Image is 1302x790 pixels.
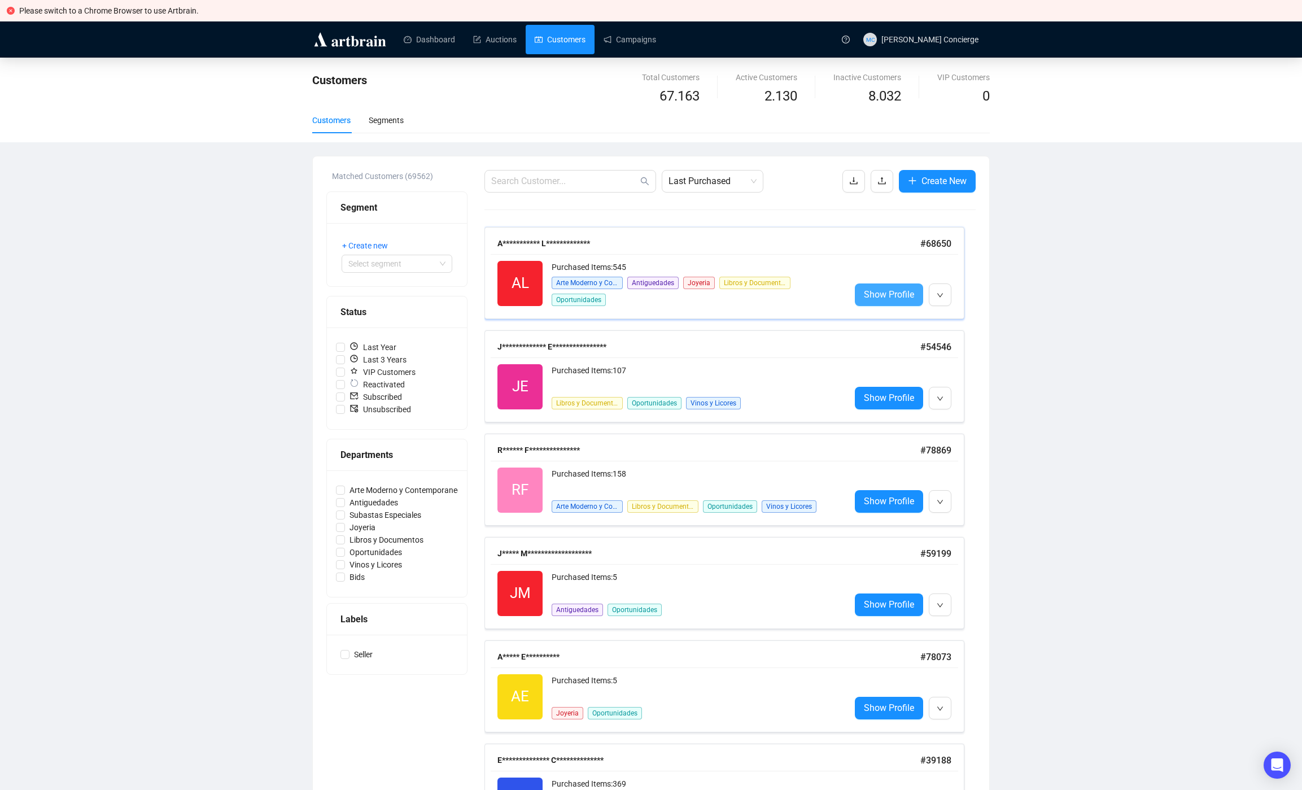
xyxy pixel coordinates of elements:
[19,5,1295,17] div: Please switch to a Chrome Browser to use Artbrain.
[345,484,466,496] span: Arte Moderno y Contemporaneo
[835,21,857,57] a: question-circle
[340,448,453,462] div: Departments
[345,546,407,558] span: Oportunidades
[312,30,388,49] img: logo
[552,674,841,697] div: Purchased Items: 5
[473,25,517,54] a: Auctions
[552,364,841,387] div: Purchased Items: 107
[686,397,741,409] span: Vinos y Licores
[899,170,976,193] button: Create New
[877,176,886,185] span: upload
[345,521,380,534] span: Joyeria
[552,277,623,289] span: Arte Moderno y Contemporaneo
[552,604,603,616] span: Antiguedades
[608,604,662,616] span: Oportunidades
[833,71,901,84] div: Inactive Customers
[345,341,401,353] span: Last Year
[512,272,529,295] span: AL
[736,71,797,84] div: Active Customers
[842,36,850,43] span: question-circle
[762,500,816,513] span: Vinos y Licores
[491,174,638,188] input: Search Customer...
[535,25,586,54] a: Customers
[855,387,923,409] a: Show Profile
[627,397,681,409] span: Oportunidades
[937,71,990,84] div: VIP Customers
[340,305,453,319] div: Status
[342,239,388,252] span: + Create new
[552,468,841,490] div: Purchased Items: 158
[510,582,531,605] span: JM
[312,114,351,126] div: Customers
[552,261,841,275] div: Purchased Items: 545
[604,25,656,54] a: Campaigns
[855,593,923,616] a: Show Profile
[772,88,797,104] span: .130
[340,200,453,215] div: Segment
[674,88,700,104] span: .163
[345,353,411,366] span: Last 3 Years
[937,499,943,505] span: down
[982,88,990,104] span: 0
[640,177,649,186] span: search
[552,294,606,306] span: Oportunidades
[404,25,455,54] a: Dashboard
[866,34,874,43] span: MC
[627,500,698,513] span: Libros y Documentos
[1264,752,1291,779] div: Open Intercom Messenger
[345,509,426,521] span: Subastas Especiales
[552,500,623,513] span: Arte Moderno y Contemporaneo
[627,277,679,289] span: Antiguedades
[659,88,674,104] span: 67
[345,571,369,583] span: Bids
[349,648,377,661] span: Seller
[920,652,951,662] span: # 78073
[345,534,428,546] span: Libros y Documentos
[345,366,420,378] span: VIP Customers
[855,697,923,719] a: Show Profile
[345,558,407,571] span: Vinos y Licores
[864,494,914,508] span: Show Profile
[855,283,923,306] a: Show Profile
[920,238,951,249] span: # 68650
[588,707,642,719] span: Oportunidades
[703,500,757,513] span: Oportunidades
[511,685,529,708] span: AE
[669,171,757,192] span: Last Purchased
[683,277,715,289] span: Joyeria
[864,391,914,405] span: Show Profile
[881,35,978,44] span: [PERSON_NAME] Concierge
[512,478,528,501] span: RF
[345,496,403,509] span: Antiguedades
[908,176,917,185] span: plus
[719,277,790,289] span: Libros y Documentos
[868,88,876,104] span: 8
[920,755,951,766] span: # 39188
[369,114,404,126] div: Segments
[920,548,951,559] span: # 59199
[864,701,914,715] span: Show Profile
[864,287,914,302] span: Show Profile
[552,571,841,593] div: Purchased Items: 5
[864,597,914,612] span: Show Profile
[937,292,943,299] span: down
[855,490,923,513] a: Show Profile
[764,88,772,104] span: 2
[920,445,951,456] span: # 78869
[849,176,858,185] span: download
[332,170,468,182] div: Matched Customers (69562)
[552,707,583,719] span: Joyeria
[345,391,407,403] span: Subscribed
[512,375,528,398] span: JE
[345,403,416,416] span: Unsubscribed
[642,71,700,84] div: Total Customers
[340,612,453,626] div: Labels
[876,88,901,104] span: .032
[7,7,15,15] span: close-circle
[484,640,976,732] a: A***** E**********#78073AEPurchased Items:5JoyeriaOportunidadesShow Profile
[920,342,951,352] span: # 54546
[312,73,367,87] span: Customers
[342,237,397,255] button: + Create new
[937,602,943,609] span: down
[937,395,943,402] span: down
